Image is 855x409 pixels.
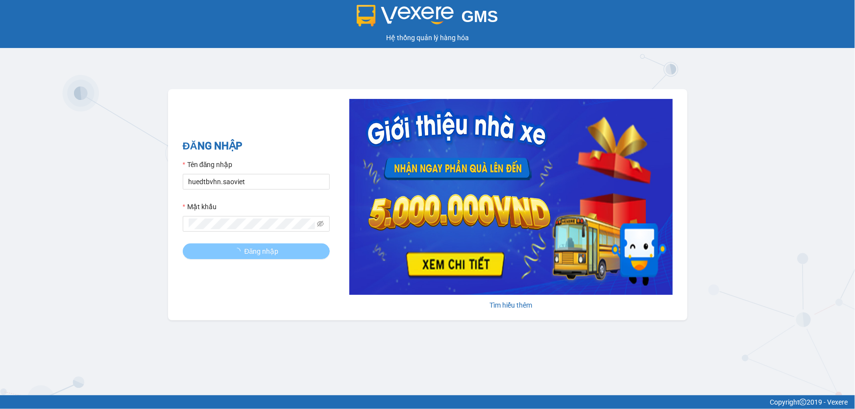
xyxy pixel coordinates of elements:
span: copyright [800,399,806,406]
div: Copyright 2019 - Vexere [7,397,848,408]
div: Hệ thống quản lý hàng hóa [2,32,853,43]
span: GMS [462,7,498,25]
a: GMS [357,15,498,23]
span: Đăng nhập [244,246,279,257]
span: eye-invisible [317,220,324,227]
input: Mật khẩu [189,218,315,229]
label: Tên đăng nhập [183,159,233,170]
img: banner-0 [349,99,673,295]
img: logo 2 [357,5,454,26]
div: Tìm hiểu thêm [349,300,673,311]
h2: ĐĂNG NHẬP [183,138,330,154]
input: Tên đăng nhập [183,174,330,190]
button: Đăng nhập [183,243,330,259]
label: Mật khẩu [183,201,217,212]
span: loading [234,248,244,255]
